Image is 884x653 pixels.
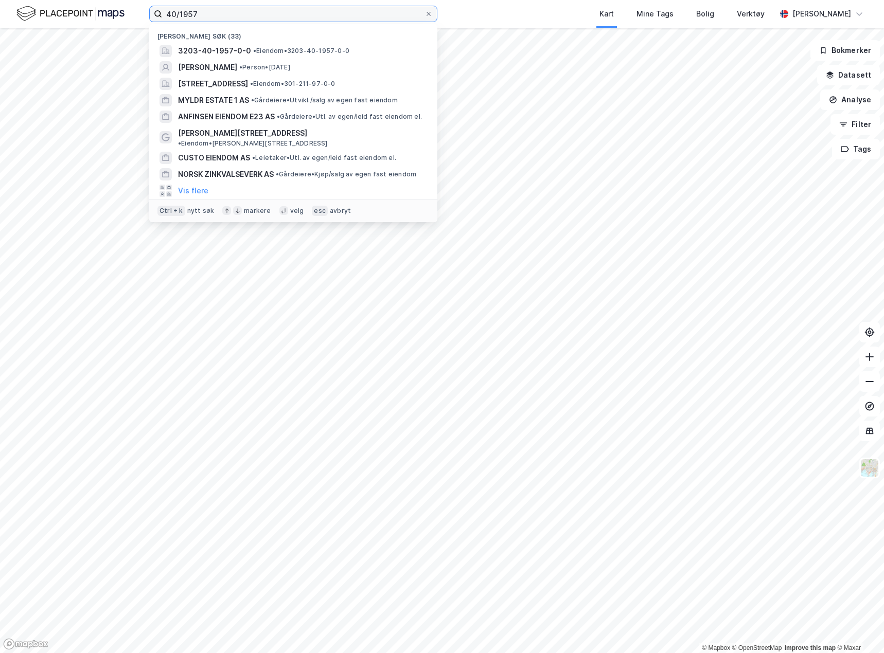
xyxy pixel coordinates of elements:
[833,604,884,653] iframe: Chat Widget
[3,638,48,650] a: Mapbox homepage
[276,170,416,178] span: Gårdeiere • Kjøp/salg av egen fast eiendom
[251,96,398,104] span: Gårdeiere • Utvikl./salg av egen fast eiendom
[290,207,304,215] div: velg
[239,63,242,71] span: •
[312,206,328,216] div: esc
[16,5,125,23] img: logo.f888ab2527a4732fd821a326f86c7f29.svg
[820,89,880,110] button: Analyse
[702,644,730,651] a: Mapbox
[277,113,280,120] span: •
[253,47,349,55] span: Eiendom • 3203-40-1957-0-0
[162,6,425,22] input: Søk på adresse, matrikkel, gårdeiere, leietakere eller personer
[178,127,307,139] span: [PERSON_NAME][STREET_ADDRESS]
[810,40,880,61] button: Bokmerker
[792,8,851,20] div: [PERSON_NAME]
[250,80,335,88] span: Eiendom • 301-211-97-0-0
[830,114,880,135] button: Filter
[178,139,181,147] span: •
[833,604,884,653] div: Kontrollprogram for chat
[178,152,250,164] span: CUSTO EIENDOM AS
[252,154,396,162] span: Leietaker • Utl. av egen/leid fast eiendom el.
[277,113,422,121] span: Gårdeiere • Utl. av egen/leid fast eiendom el.
[149,24,437,43] div: [PERSON_NAME] søk (33)
[178,94,249,106] span: MYLDR ESTATE 1 AS
[737,8,765,20] div: Verktøy
[276,170,279,178] span: •
[178,61,237,74] span: [PERSON_NAME]
[178,78,248,90] span: [STREET_ADDRESS]
[239,63,290,71] span: Person • [DATE]
[696,8,714,20] div: Bolig
[832,139,880,159] button: Tags
[860,458,879,478] img: Z
[178,168,274,180] span: NORSK ZINKVALSEVERK AS
[178,111,275,123] span: ANFINSEN EIENDOM E23 AS
[187,207,215,215] div: nytt søk
[253,47,256,55] span: •
[251,96,254,104] span: •
[732,644,782,651] a: OpenStreetMap
[817,65,880,85] button: Datasett
[599,8,614,20] div: Kart
[157,206,185,216] div: Ctrl + k
[330,207,351,215] div: avbryt
[252,154,255,161] span: •
[250,80,253,87] span: •
[785,644,836,651] a: Improve this map
[244,207,271,215] div: markere
[178,45,251,57] span: 3203-40-1957-0-0
[178,185,208,197] button: Vis flere
[637,8,674,20] div: Mine Tags
[178,139,328,148] span: Eiendom • [PERSON_NAME][STREET_ADDRESS]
